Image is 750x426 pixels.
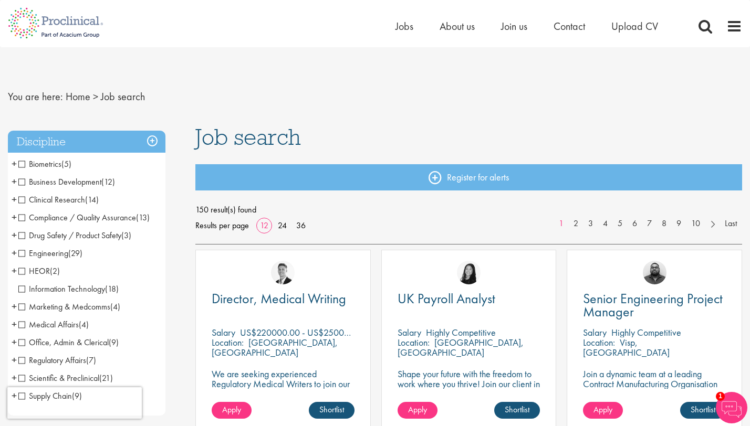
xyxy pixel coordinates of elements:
[18,248,82,259] span: Engineering
[611,326,681,338] p: Highly Competitive
[93,90,98,103] span: >
[212,336,244,348] span: Location:
[716,392,747,423] img: Chatbot
[593,404,612,415] span: Apply
[18,265,60,276] span: HEOR
[398,292,540,305] a: UK Payroll Analyst
[195,164,742,190] a: Register for alerts
[12,156,17,172] span: +
[12,227,17,243] span: +
[395,19,413,33] a: Jobs
[212,402,252,419] a: Apply
[583,326,607,338] span: Salary
[274,220,290,231] a: 24
[12,334,17,350] span: +
[212,326,235,338] span: Salary
[68,248,82,259] span: (29)
[18,301,110,312] span: Marketing & Medcomms
[212,290,346,307] span: Director, Medical Writing
[716,392,725,401] span: 1
[212,369,355,409] p: We are seeking experienced Regulatory Medical Writers to join our client, a dynamic and growing b...
[398,402,437,419] a: Apply
[18,212,136,223] span: Compliance / Quality Assurance
[398,336,524,358] p: [GEOGRAPHIC_DATA], [GEOGRAPHIC_DATA]
[101,90,145,103] span: Job search
[12,263,17,279] span: +
[18,265,50,276] span: HEOR
[583,336,615,348] span: Location:
[195,123,301,151] span: Job search
[18,158,61,169] span: Biometrics
[426,326,496,338] p: Highly Competitive
[686,218,705,230] a: 10
[105,283,119,294] span: (18)
[18,230,131,241] span: Drug Safety / Product Safety
[12,352,17,368] span: +
[12,245,17,261] span: +
[643,261,666,284] img: Ashley Bennett
[109,337,119,348] span: (9)
[12,316,17,332] span: +
[398,290,495,307] span: UK Payroll Analyst
[398,336,430,348] span: Location:
[12,174,17,189] span: +
[61,158,71,169] span: (5)
[398,326,421,338] span: Salary
[195,202,742,218] span: 150 result(s) found
[18,372,99,384] span: Scientific & Preclinical
[293,220,309,231] a: 36
[309,402,355,419] a: Shortlist
[18,283,105,294] span: Information Technology
[457,261,481,284] a: Numhom Sudsok
[657,218,672,230] a: 8
[79,319,89,330] span: (4)
[212,336,338,358] p: [GEOGRAPHIC_DATA], [GEOGRAPHIC_DATA]
[568,218,584,230] a: 2
[18,355,96,366] span: Regulatory Affairs
[8,131,165,153] div: Discipline
[680,402,726,419] a: Shortlist
[598,218,613,230] a: 4
[240,326,512,338] p: US$220000.00 - US$250000.00 per annum + Highly Competitive Salary
[121,230,131,241] span: (3)
[554,19,585,33] a: Contact
[12,191,17,207] span: +
[642,218,657,230] a: 7
[18,194,99,205] span: Clinical Research
[12,370,17,386] span: +
[583,218,598,230] a: 3
[66,90,90,103] a: breadcrumb link
[256,220,272,231] a: 12
[136,212,150,223] span: (13)
[18,248,68,259] span: Engineering
[12,299,17,314] span: +
[408,404,427,415] span: Apply
[18,176,115,187] span: Business Development
[398,369,540,399] p: Shape your future with the freedom to work where you thrive! Join our client in a hybrid role tha...
[222,404,241,415] span: Apply
[501,19,527,33] span: Join us
[18,230,121,241] span: Drug Safety / Product Safety
[583,290,723,321] span: Senior Engineering Project Manager
[212,292,355,305] a: Director, Medical Writing
[18,176,101,187] span: Business Development
[271,261,295,284] img: George Watson
[494,402,540,419] a: Shortlist
[583,369,726,419] p: Join a dynamic team at a leading Contract Manufacturing Organisation (CMO) and contribute to grou...
[99,372,113,384] span: (21)
[583,336,670,358] p: Visp, [GEOGRAPHIC_DATA]
[440,19,475,33] a: About us
[583,292,726,318] a: Senior Engineering Project Manager
[720,218,742,230] a: Last
[18,319,79,330] span: Medical Affairs
[18,301,120,312] span: Marketing & Medcomms
[86,355,96,366] span: (7)
[612,218,628,230] a: 5
[18,337,119,348] span: Office, Admin & Clerical
[8,90,63,103] span: You are here:
[18,319,89,330] span: Medical Affairs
